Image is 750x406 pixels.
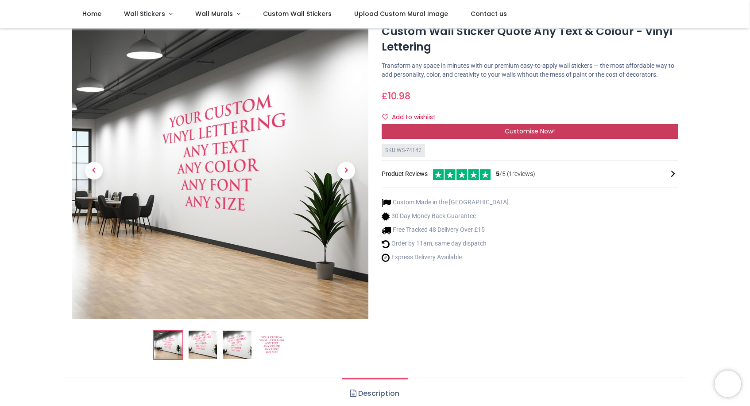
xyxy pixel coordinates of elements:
a: Next [324,67,368,275]
li: 30 Day Money Back Guarantee [382,212,509,221]
a: Previous [72,67,116,275]
span: Home [82,9,101,18]
img: WS-74142-04 [258,331,286,359]
img: WS-74142-02 [189,331,217,359]
span: Contact us [471,9,507,18]
span: Previous [85,162,103,180]
p: Transform any space in minutes with our premium easy-to-apply wall stickers — the most affordable... [382,62,678,79]
span: Custom Wall Stickers [263,9,332,18]
span: Next [337,162,355,180]
img: Custom Wall Sticker Quote Any Text & Colour - Vinyl Lettering [72,22,368,319]
button: Add to wishlistAdd to wishlist [382,110,443,125]
li: Custom Made in the [GEOGRAPHIC_DATA] [382,198,509,207]
iframe: Brevo live chat [715,371,741,397]
img: WS-74142-03 [223,331,251,359]
span: Wall Murals [195,9,233,18]
span: 10.98 [388,90,410,102]
span: /5 ( 1 reviews) [496,170,535,179]
div: Product Reviews [382,168,678,180]
span: Customise Now! [505,127,555,136]
img: Custom Wall Sticker Quote Any Text & Colour - Vinyl Lettering [154,331,182,359]
span: 5 [496,170,499,177]
li: Express Delivery Available [382,253,509,262]
span: £ [382,90,410,102]
li: Order by 11am, same day dispatch [382,239,509,249]
div: SKU: WS-74142 [382,144,425,157]
span: Upload Custom Mural Image [354,9,448,18]
li: Free Tracked 48 Delivery Over £15 [382,226,509,235]
span: Wall Stickers [124,9,165,18]
i: Add to wishlist [382,114,388,120]
h1: Custom Wall Sticker Quote Any Text & Colour - Vinyl Lettering [382,24,678,55]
